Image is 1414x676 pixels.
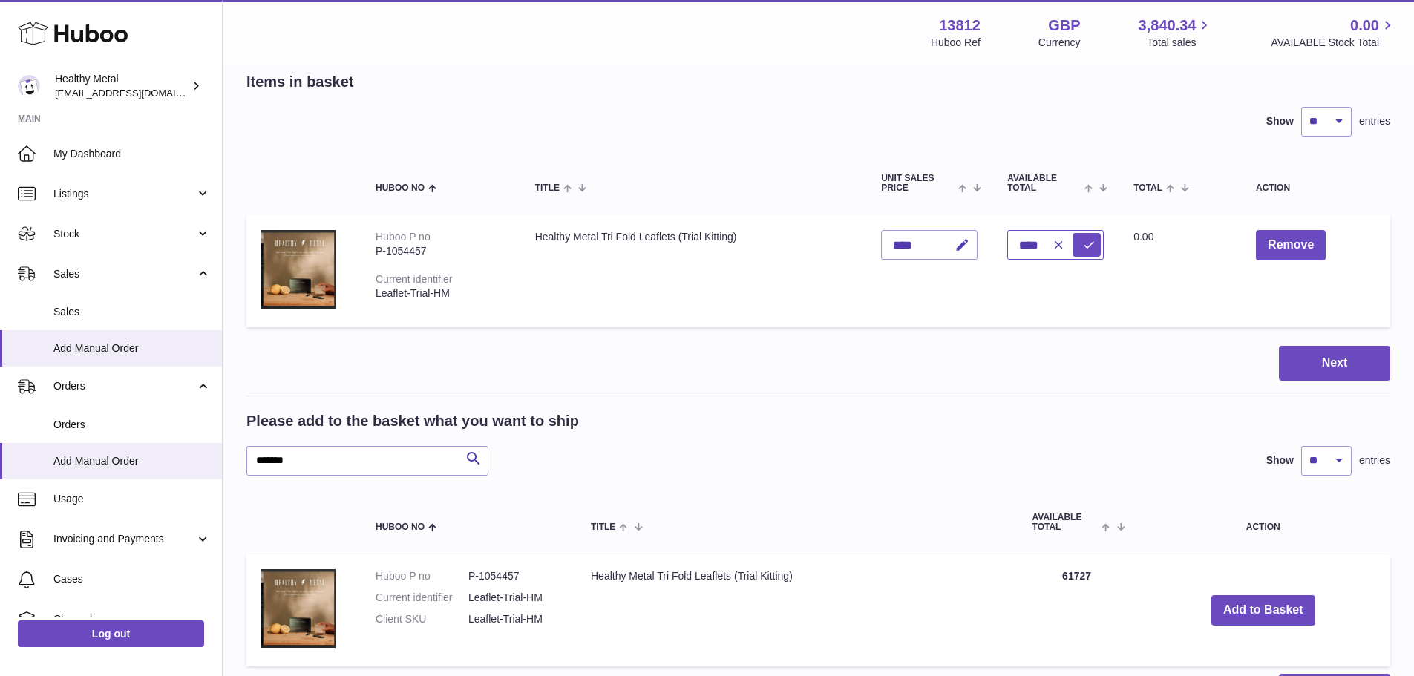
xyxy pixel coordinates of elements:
img: Healthy Metal Tri Fold Leaflets (Trial Kitting) [261,569,336,648]
label: Show [1266,114,1294,128]
span: Usage [53,492,211,506]
dd: Leaflet-Trial-HM [468,591,561,605]
span: Total sales [1147,36,1213,50]
span: 3,840.34 [1139,16,1197,36]
span: 0.00 [1350,16,1379,36]
td: 61727 [1018,554,1136,666]
dt: Huboo P no [376,569,468,583]
div: Leaflet-Trial-HM [376,286,505,301]
span: Title [591,522,615,532]
span: My Dashboard [53,147,211,161]
td: Healthy Metal Tri Fold Leaflets (Trial Kitting) [520,215,867,327]
button: Add to Basket [1211,595,1315,626]
div: Currency [1038,36,1081,50]
a: 3,840.34 Total sales [1139,16,1214,50]
img: internalAdmin-13812@internal.huboo.com [18,75,40,97]
span: Unit Sales Price [881,174,955,193]
button: Remove [1256,230,1326,260]
dd: Leaflet-Trial-HM [468,612,561,626]
th: Action [1136,498,1390,547]
label: Show [1266,453,1294,467]
div: Action [1256,183,1375,193]
span: Title [535,183,560,193]
span: Sales [53,267,195,281]
dd: P-1054457 [468,569,561,583]
div: Healthy Metal [55,72,189,100]
img: Healthy Metal Tri Fold Leaflets (Trial Kitting) [261,230,336,309]
span: entries [1359,114,1390,128]
div: Huboo Ref [931,36,981,50]
span: Add Manual Order [53,341,211,355]
a: Log out [18,620,204,647]
strong: 13812 [939,16,981,36]
dt: Client SKU [376,612,468,626]
button: Next [1279,346,1390,381]
span: Channels [53,612,211,626]
span: Sales [53,305,211,319]
h2: Items in basket [246,72,354,92]
span: Orders [53,418,211,432]
td: Healthy Metal Tri Fold Leaflets (Trial Kitting) [576,554,1018,666]
strong: GBP [1048,16,1080,36]
span: entries [1359,453,1390,467]
span: Orders [53,379,195,393]
span: AVAILABLE Stock Total [1271,36,1396,50]
span: Cases [53,572,211,586]
h2: Please add to the basket what you want to ship [246,411,579,431]
span: Add Manual Order [53,454,211,468]
span: Total [1133,183,1162,193]
dt: Current identifier [376,591,468,605]
div: Huboo P no [376,231,431,243]
a: 0.00 AVAILABLE Stock Total [1271,16,1396,50]
span: Invoicing and Payments [53,532,195,546]
span: [EMAIL_ADDRESS][DOMAIN_NAME] [55,87,218,99]
span: 0.00 [1133,231,1153,243]
span: Huboo no [376,522,425,532]
span: Stock [53,227,195,241]
div: Current identifier [376,273,453,285]
span: Huboo no [376,183,425,193]
span: Listings [53,187,195,201]
div: P-1054457 [376,244,505,258]
span: AVAILABLE Total [1032,513,1099,532]
span: AVAILABLE Total [1007,174,1081,193]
